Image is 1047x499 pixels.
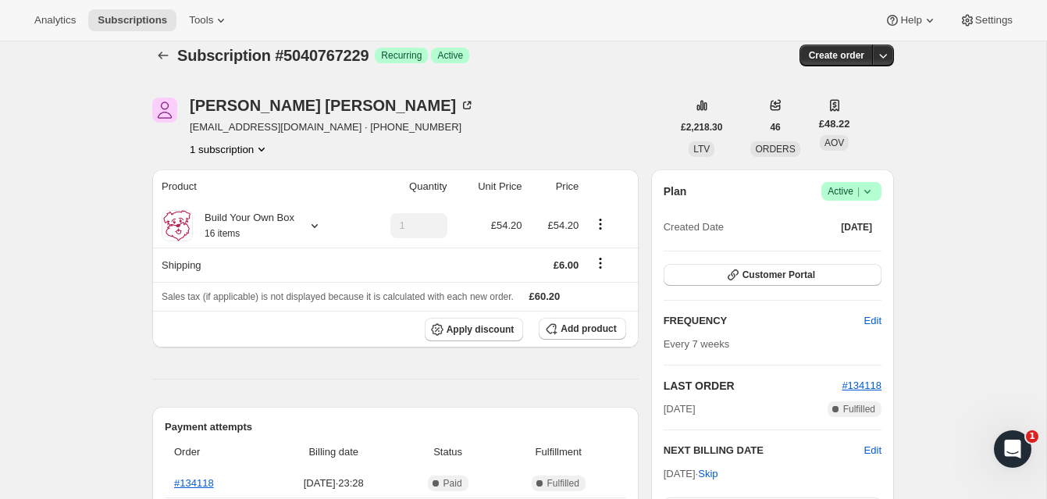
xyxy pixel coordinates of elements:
[177,47,369,64] span: Subscription #5040767229
[174,477,214,489] a: #134118
[664,443,864,458] h2: NEXT BILLING DATE
[819,116,850,132] span: £48.22
[588,255,613,272] button: Shipping actions
[272,476,395,491] span: [DATE] · 23:28
[743,269,815,281] span: Customer Portal
[1026,430,1038,443] span: 1
[437,49,463,62] span: Active
[162,210,193,241] img: product img
[88,9,176,31] button: Subscriptions
[165,419,626,435] h2: Payment attempts
[842,378,881,394] button: #134118
[190,141,269,157] button: Product actions
[152,248,358,282] th: Shipping
[272,444,395,460] span: Billing date
[864,313,881,329] span: Edit
[799,45,874,66] button: Create order
[554,259,579,271] span: £6.00
[755,144,795,155] span: ORDERS
[547,477,579,490] span: Fulfilled
[698,466,718,482] span: Skip
[193,210,294,241] div: Build Your Own Box
[561,323,616,335] span: Add product
[664,219,724,235] span: Created Date
[770,121,780,134] span: 46
[34,14,76,27] span: Analytics
[190,119,475,135] span: [EMAIL_ADDRESS][DOMAIN_NAME] · [PHONE_NUMBER]
[689,462,727,487] button: Skip
[500,444,617,460] span: Fulfillment
[664,468,718,479] span: [DATE] ·
[205,228,240,239] small: 16 items
[681,121,722,134] span: £2,218.30
[404,444,490,460] span: Status
[693,144,710,155] span: LTV
[358,169,451,204] th: Quantity
[664,338,730,350] span: Every 7 weeks
[527,169,584,204] th: Price
[443,477,462,490] span: Paid
[529,290,561,302] span: £60.20
[425,318,524,341] button: Apply discount
[664,313,864,329] h2: FREQUENCY
[548,219,579,231] span: £54.20
[842,380,881,391] a: #134118
[841,221,872,233] span: [DATE]
[452,169,527,204] th: Unit Price
[760,116,789,138] button: 46
[491,219,522,231] span: £54.20
[25,9,85,31] button: Analytics
[180,9,238,31] button: Tools
[152,169,358,204] th: Product
[664,184,687,199] h2: Plan
[190,98,475,113] div: [PERSON_NAME] [PERSON_NAME]
[98,14,167,27] span: Subscriptions
[664,401,696,417] span: [DATE]
[900,14,921,27] span: Help
[664,264,881,286] button: Customer Portal
[588,216,613,233] button: Product actions
[828,184,875,199] span: Active
[824,137,844,148] span: AOV
[875,9,946,31] button: Help
[152,45,174,66] button: Subscriptions
[864,443,881,458] button: Edit
[994,430,1031,468] iframe: Intercom live chat
[381,49,422,62] span: Recurring
[975,14,1013,27] span: Settings
[809,49,864,62] span: Create order
[843,403,875,415] span: Fulfilled
[152,98,177,123] span: Alistair Ross
[162,291,514,302] span: Sales tax (if applicable) is not displayed because it is calculated with each new order.
[855,308,891,333] button: Edit
[447,323,515,336] span: Apply discount
[671,116,732,138] button: £2,218.30
[664,378,842,394] h2: LAST ORDER
[165,435,267,469] th: Order
[539,318,625,340] button: Add product
[189,14,213,27] span: Tools
[832,216,881,238] button: [DATE]
[857,185,860,198] span: |
[950,9,1022,31] button: Settings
